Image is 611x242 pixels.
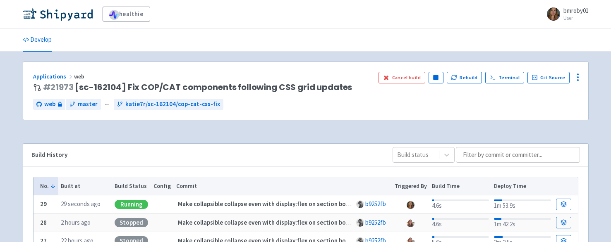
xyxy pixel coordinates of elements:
[429,177,491,195] th: Build Time
[61,218,91,226] time: 2 hours ago
[61,200,101,208] time: 29 seconds ago
[178,200,383,208] strong: Make collapsible collapse even with display:flex on section body when open
[447,72,482,83] button: Rebuild
[43,81,74,93] a: #21973
[112,177,151,195] th: Build Status
[115,218,148,227] div: Stopped
[392,177,429,195] th: Triggered By
[151,177,174,195] th: Config
[432,198,489,211] div: 4.6s
[43,83,352,92] span: [sc-162104] Fix COP/CAT components following CSS grid updates
[78,100,98,109] span: master
[74,73,86,80] span: web
[44,100,55,109] span: web
[556,217,571,228] a: Build Details
[58,177,112,195] th: Built at
[432,216,489,229] div: 4.6s
[103,7,150,21] a: healthie
[31,150,379,160] div: Build History
[33,99,65,110] a: web
[33,73,74,80] a: Applications
[365,218,386,226] a: b9252fb
[563,15,589,21] small: User
[66,99,101,110] a: master
[556,199,571,210] a: Build Details
[485,72,524,83] a: Terminal
[178,218,383,226] strong: Make collapsible collapse even with display:flex on section body when open
[429,72,443,83] button: Pause
[125,100,220,109] span: katie7r/sc-162104/cop-cat-css-fix
[40,218,47,226] b: 28
[365,200,386,208] a: b9252fb
[456,147,580,163] input: Filter by commit or committer...
[494,216,551,229] div: 1m 42.2s
[491,177,553,195] th: Deploy Time
[40,200,47,208] b: 29
[494,198,551,211] div: 1m 53.9s
[542,7,589,21] a: bmroby01 User
[173,177,392,195] th: Commit
[114,99,223,110] a: katie7r/sc-162104/cop-cat-css-fix
[104,100,110,109] span: ←
[23,28,52,52] a: Develop
[115,200,148,209] div: Running
[379,72,425,83] button: Cancel build
[40,182,56,190] button: No.
[563,7,589,14] span: bmroby01
[23,7,93,21] img: Shipyard logo
[527,72,570,83] a: Git Source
